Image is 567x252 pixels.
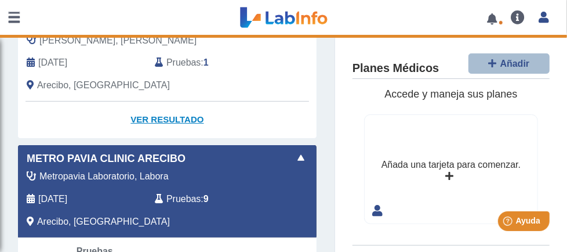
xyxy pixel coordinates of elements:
button: Añadir [468,53,550,74]
iframe: Help widget launcher [464,207,554,239]
span: Arecibo, PR [37,215,170,229]
div: : [146,192,274,206]
span: Trinidad Hernandez, Rafael [39,34,197,48]
span: Metropavia Laboratorio, Labora [39,170,169,183]
span: Pruebas [166,192,201,206]
span: Accede y maneja sus planes [384,88,517,100]
a: Ver Resultado [18,102,317,138]
span: Pruebas [166,56,201,70]
span: 2025-04-14 [38,192,67,206]
div: : [146,56,274,70]
b: 1 [203,57,209,67]
h4: Planes Médicos [352,62,439,75]
span: 2025-10-10 [38,56,67,70]
span: Arecibo, PR [37,78,170,92]
div: Añada una tarjeta para comenzar. [381,158,521,172]
span: Metro Pavia Clinic Arecibo [27,151,186,167]
b: 9 [203,194,209,204]
span: Añadir [500,59,530,69]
